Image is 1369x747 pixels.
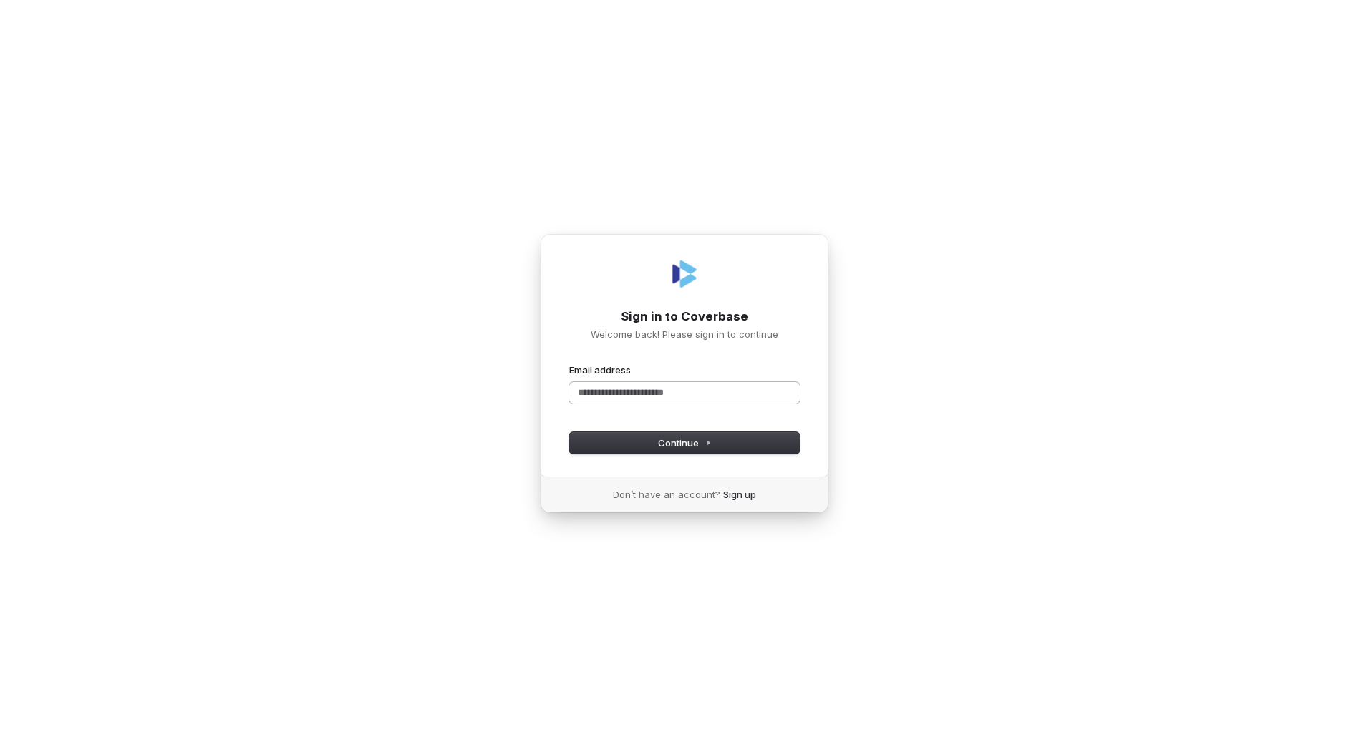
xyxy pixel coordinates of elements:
span: Don’t have an account? [613,488,720,501]
img: Coverbase [667,257,702,291]
a: Sign up [723,488,756,501]
span: Continue [658,436,712,449]
h1: Sign in to Coverbase [569,308,800,326]
label: Email address [569,363,631,376]
p: Welcome back! Please sign in to continue [569,328,800,341]
button: Continue [569,432,800,454]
